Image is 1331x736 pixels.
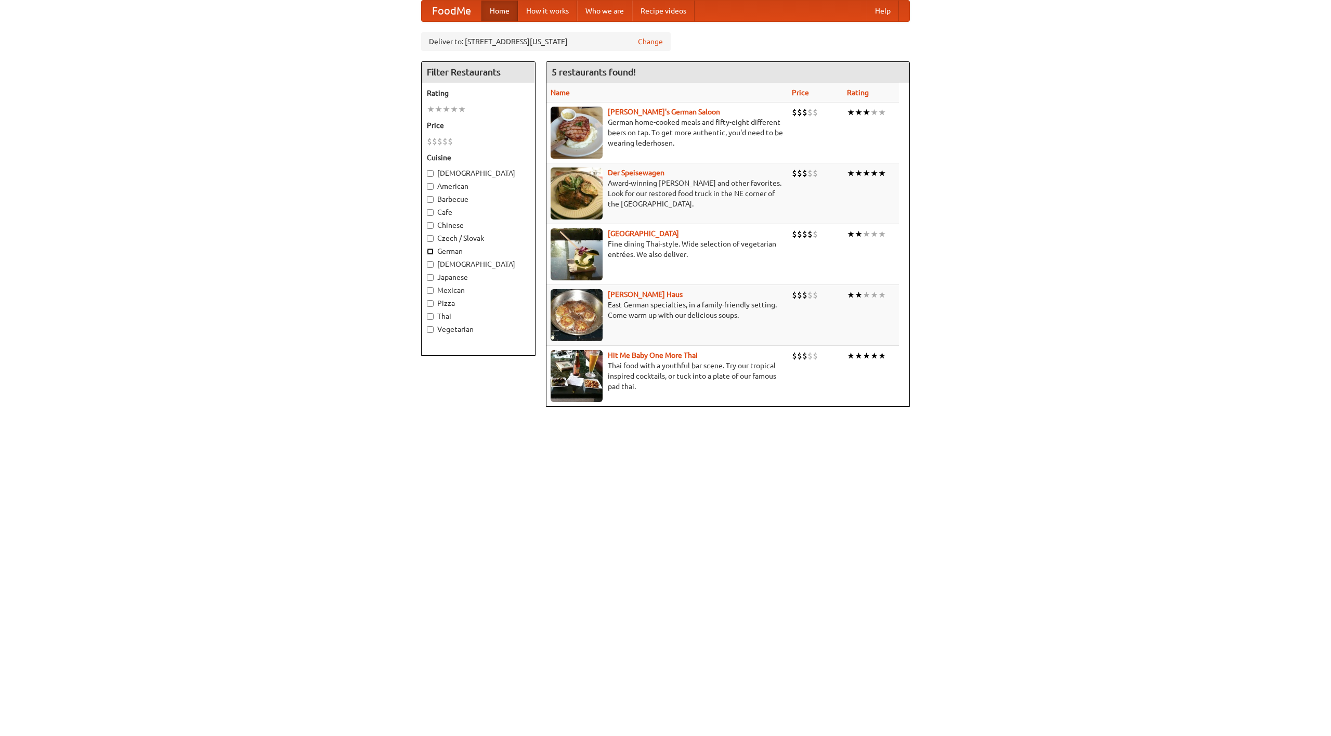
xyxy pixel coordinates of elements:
label: Mexican [427,285,530,295]
a: Change [638,36,663,47]
li: ★ [442,104,450,115]
a: Price [792,88,809,97]
img: kohlhaus.jpg [551,289,603,341]
li: ★ [855,167,863,179]
p: Fine dining Thai-style. Wide selection of vegetarian entrées. We also deliver. [551,239,784,260]
p: Thai food with a youthful bar scene. Try our tropical inspired cocktails, or tuck into a plate of... [551,360,784,392]
input: [DEMOGRAPHIC_DATA] [427,261,434,268]
input: [DEMOGRAPHIC_DATA] [427,170,434,177]
li: $ [432,136,437,147]
li: ★ [863,107,870,118]
input: Chinese [427,222,434,229]
li: $ [802,350,807,361]
li: ★ [870,167,878,179]
li: ★ [863,167,870,179]
label: Cafe [427,207,530,217]
li: ★ [847,228,855,240]
label: Czech / Slovak [427,233,530,243]
li: ★ [435,104,442,115]
li: ★ [878,107,886,118]
a: [PERSON_NAME] Haus [608,290,683,299]
li: $ [797,289,802,301]
input: Czech / Slovak [427,235,434,242]
li: $ [813,167,818,179]
li: $ [802,167,807,179]
label: Thai [427,311,530,321]
a: Recipe videos [632,1,695,21]
li: ★ [855,107,863,118]
input: Cafe [427,209,434,216]
input: American [427,183,434,190]
input: Mexican [427,287,434,294]
li: ★ [878,228,886,240]
a: Home [481,1,518,21]
li: $ [807,350,813,361]
a: How it works [518,1,577,21]
li: ★ [847,289,855,301]
a: Help [867,1,899,21]
li: $ [437,136,442,147]
li: $ [813,289,818,301]
p: German home-cooked meals and fifty-eight different beers on tap. To get more authentic, you'd nee... [551,117,784,148]
p: Award-winning [PERSON_NAME] and other favorites. Look for our restored food truck in the NE corne... [551,178,784,209]
li: ★ [855,228,863,240]
li: ★ [863,228,870,240]
h5: Cuisine [427,152,530,163]
li: $ [792,289,797,301]
a: [PERSON_NAME]'s German Saloon [608,108,720,116]
li: $ [427,136,432,147]
li: ★ [863,289,870,301]
li: $ [792,228,797,240]
a: Hit Me Baby One More Thai [608,351,698,359]
li: $ [797,107,802,118]
li: $ [792,167,797,179]
label: Vegetarian [427,324,530,334]
li: ★ [847,107,855,118]
li: $ [797,350,802,361]
li: ★ [863,350,870,361]
li: ★ [870,289,878,301]
li: $ [802,289,807,301]
label: Chinese [427,220,530,230]
li: ★ [458,104,466,115]
li: $ [797,167,802,179]
li: $ [807,289,813,301]
a: Rating [847,88,869,97]
label: Pizza [427,298,530,308]
li: $ [807,228,813,240]
li: ★ [878,167,886,179]
li: $ [448,136,453,147]
li: ★ [878,350,886,361]
input: German [427,248,434,255]
li: ★ [847,167,855,179]
a: Der Speisewagen [608,169,664,177]
div: Deliver to: [STREET_ADDRESS][US_STATE] [421,32,671,51]
ng-pluralize: 5 restaurants found! [552,67,636,77]
li: $ [807,107,813,118]
li: $ [797,228,802,240]
label: German [427,246,530,256]
li: $ [813,107,818,118]
li: $ [802,107,807,118]
li: $ [802,228,807,240]
input: Vegetarian [427,326,434,333]
input: Thai [427,313,434,320]
li: $ [792,350,797,361]
li: ★ [870,228,878,240]
img: speisewagen.jpg [551,167,603,219]
a: Who we are [577,1,632,21]
li: ★ [855,289,863,301]
li: ★ [870,350,878,361]
a: Name [551,88,570,97]
h5: Rating [427,88,530,98]
p: East German specialties, in a family-friendly setting. Come warm up with our delicious soups. [551,300,784,320]
img: esthers.jpg [551,107,603,159]
label: [DEMOGRAPHIC_DATA] [427,168,530,178]
img: satay.jpg [551,228,603,280]
label: Japanese [427,272,530,282]
input: Japanese [427,274,434,281]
